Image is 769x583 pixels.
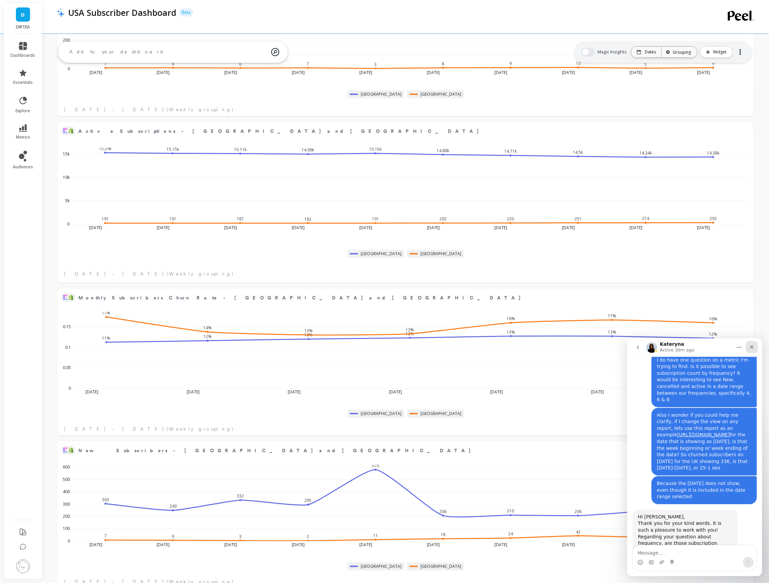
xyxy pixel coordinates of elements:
span: dashboards [11,53,35,58]
span: Magic Insights [597,49,628,55]
iframe: Intercom live chat [627,338,762,576]
span: [DATE] - [DATE] [64,426,164,432]
p: USA Subscriber Dashboard [68,7,176,18]
span: [GEOGRAPHIC_DATA] [361,92,402,97]
span: [GEOGRAPHIC_DATA] [420,92,461,97]
span: [GEOGRAPHIC_DATA] [420,564,461,569]
span: (Weekly grouping) [166,106,234,113]
span: (Weekly grouping) [166,270,234,277]
span: Widget [713,49,728,55]
span: (Weekly grouping) [166,426,234,432]
span: New Subscribers - [GEOGRAPHIC_DATA] and [GEOGRAPHIC_DATA] [78,447,471,454]
span: Monthly Subscribers Churn Rate - [GEOGRAPHIC_DATA] and [GEOGRAPHIC_DATA] [78,294,521,301]
span: [GEOGRAPHIC_DATA] [361,564,402,569]
div: Grouping [668,49,691,55]
span: audiences [13,164,33,170]
span: metrics [16,135,30,140]
span: New Subscribers - UK and US [78,446,728,455]
img: header icon [57,8,65,17]
span: essentials [13,80,33,85]
span: [GEOGRAPHIC_DATA] [420,251,461,257]
span: D [21,11,25,19]
span: [GEOGRAPHIC_DATA] [361,251,402,257]
span: Monthly Subscribers Churn Rate - UK and US [78,293,728,302]
button: Widget [700,46,733,58]
img: magic search icon [271,43,279,61]
img: profile picture [16,560,30,573]
p: Dates [645,49,656,55]
span: [DATE] - [DATE] [64,106,164,113]
span: [DATE] - [DATE] [64,270,164,277]
span: Active Subscriptions - [GEOGRAPHIC_DATA] and [GEOGRAPHIC_DATA] [78,128,479,135]
span: [GEOGRAPHIC_DATA] [361,411,402,416]
span: Active Subscriptions - UK and US [78,126,728,136]
p: DIRTEA [11,24,35,30]
p: Beta [179,8,193,17]
span: explore [16,108,30,114]
span: [GEOGRAPHIC_DATA] [420,411,461,416]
